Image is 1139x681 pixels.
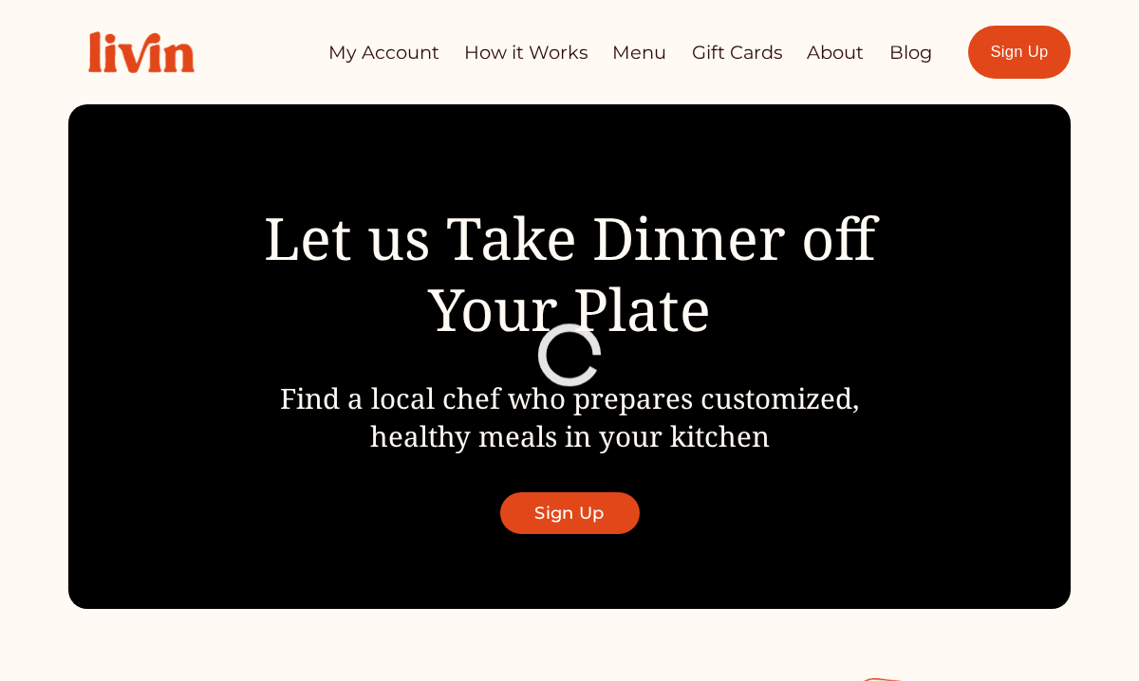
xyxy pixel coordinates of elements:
a: Gift Cards [692,34,782,71]
a: How it Works [464,34,588,71]
span: Find a local chef who prepares customized, healthy meals in your kitchen [280,378,859,455]
img: Livin [68,11,215,93]
a: About [807,34,864,71]
a: My Account [328,34,439,71]
a: Blog [889,34,932,71]
a: Sign Up [968,26,1071,79]
a: Sign Up [500,492,640,533]
a: Menu [612,34,666,71]
span: Let us Take Dinner off Your Plate [264,198,890,348]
